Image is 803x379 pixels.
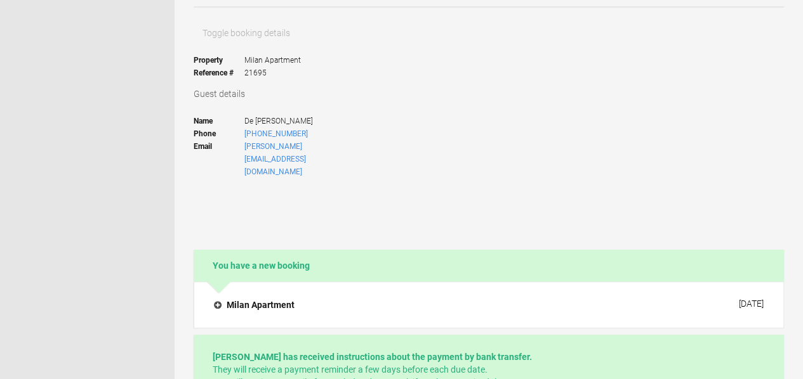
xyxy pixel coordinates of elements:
span: De [PERSON_NAME] [244,115,362,127]
h4: Milan Apartment [214,299,295,311]
button: Milan Apartment [DATE] [204,292,774,318]
button: Toggle booking details [194,20,299,46]
strong: Phone [194,127,244,140]
span: Milan Apartment [244,54,301,67]
h2: You have a new booking [194,250,784,281]
strong: Property [194,54,244,67]
a: [PERSON_NAME][EMAIL_ADDRESS][DOMAIN_NAME] [244,142,306,176]
h3: Guest details [194,87,784,100]
strong: Name [194,115,244,127]
span: 21695 [244,67,301,79]
strong: Reference # [194,67,244,79]
a: [PHONE_NUMBER] [244,129,308,138]
div: [DATE] [739,299,764,309]
strong: Email [194,140,244,178]
strong: [PERSON_NAME] has received instructions about the payment by bank transfer. [213,352,532,362]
